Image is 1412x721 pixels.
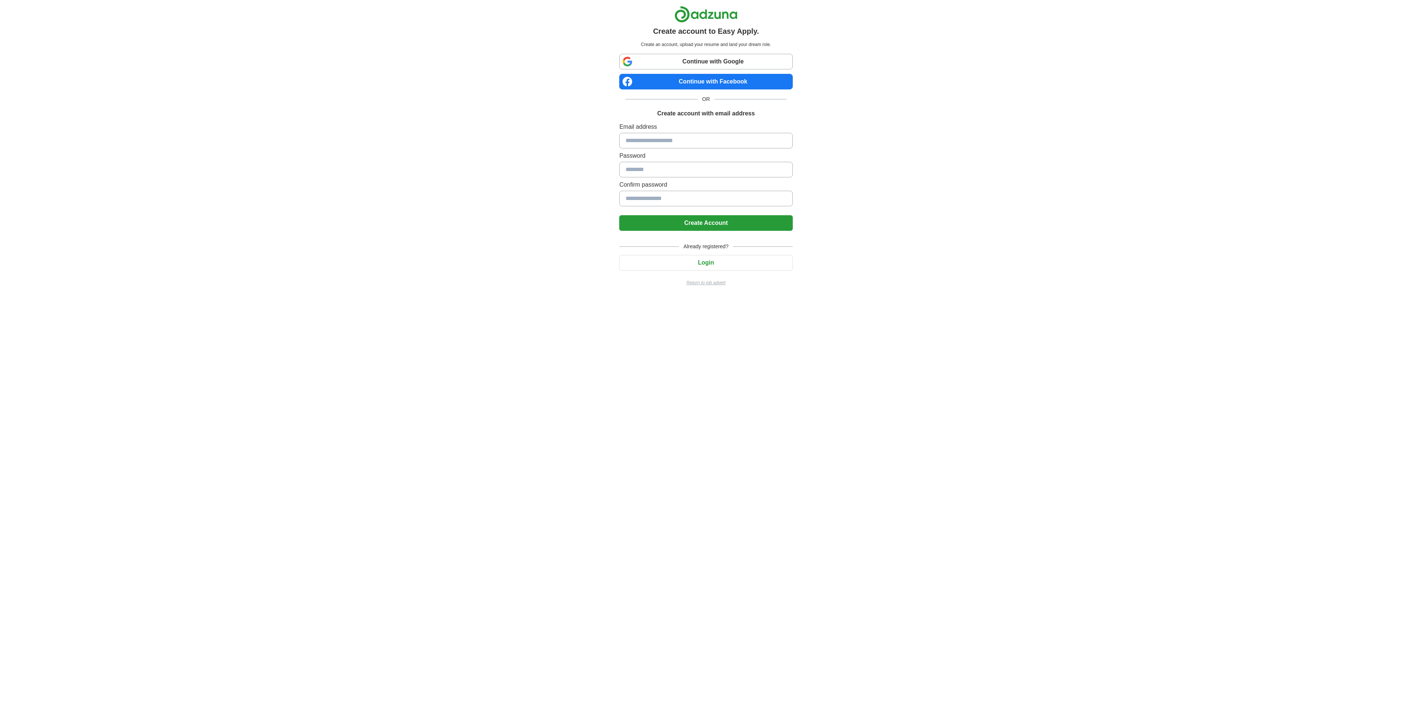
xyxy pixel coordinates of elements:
a: Continue with Google [619,54,792,69]
label: Confirm password [619,180,792,189]
a: Return to job advert [619,279,792,286]
button: Create Account [619,215,792,231]
h1: Create account with email address [657,109,755,118]
span: OR [698,95,715,103]
label: Password [619,151,792,160]
a: Login [619,259,792,266]
span: Already registered? [679,243,733,250]
button: Login [619,255,792,271]
a: Continue with Facebook [619,74,792,89]
label: Email address [619,122,792,131]
p: Create an account, upload your resume and land your dream role. [621,41,791,48]
img: Adzuna logo [674,6,738,23]
h1: Create account to Easy Apply. [653,26,759,37]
